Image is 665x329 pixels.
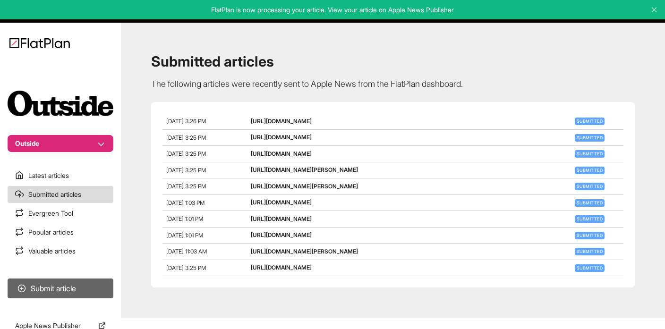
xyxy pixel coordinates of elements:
[8,278,113,298] button: Submit article
[8,243,113,260] a: Valuable articles
[166,150,206,157] span: [DATE] 3:25 PM
[251,166,358,173] a: [URL][DOMAIN_NAME][PERSON_NAME]
[573,150,606,157] a: Submitted
[251,231,312,238] a: [URL][DOMAIN_NAME]
[573,247,606,254] a: Submitted
[573,182,606,189] a: Submitted
[573,166,606,173] a: Submitted
[166,215,203,222] span: [DATE] 1:01 PM
[575,232,605,239] span: Submitted
[8,224,113,241] a: Popular articles
[573,117,606,124] a: Submitted
[166,134,206,141] span: [DATE] 3:25 PM
[575,183,605,190] span: Submitted
[8,167,113,184] a: Latest articles
[575,215,605,223] span: Submitted
[573,134,606,141] a: Submitted
[166,232,203,239] span: [DATE] 1:01 PM
[575,199,605,207] span: Submitted
[8,205,113,222] a: Evergreen Tool
[251,134,312,141] a: [URL][DOMAIN_NAME]
[8,135,113,152] button: Outside
[251,215,312,222] a: [URL][DOMAIN_NAME]
[575,134,605,142] span: Submitted
[166,264,206,271] span: [DATE] 3:25 PM
[8,186,113,203] a: Submitted articles
[166,118,206,125] span: [DATE] 3:26 PM
[575,167,605,174] span: Submitted
[8,91,113,116] img: Publication Logo
[166,248,207,255] span: [DATE] 11:03 AM
[9,38,70,48] img: Logo
[251,150,312,157] a: [URL][DOMAIN_NAME]
[573,231,606,238] a: Submitted
[251,248,358,255] a: [URL][DOMAIN_NAME][PERSON_NAME]
[166,167,206,174] span: [DATE] 3:25 PM
[166,183,206,190] span: [DATE] 3:25 PM
[251,264,312,271] a: [URL][DOMAIN_NAME]
[575,150,605,158] span: Submitted
[7,5,658,15] p: FlatPlan is now processing your article. View your article on Apple News Publisher
[575,264,605,272] span: Submitted
[573,215,606,222] a: Submitted
[151,77,635,91] p: The following articles were recently sent to Apple News from the FlatPlan dashboard.
[575,248,605,255] span: Submitted
[166,199,205,206] span: [DATE] 1:03 PM
[575,118,605,125] span: Submitted
[151,53,635,70] h1: Submitted articles
[251,199,312,206] a: [URL][DOMAIN_NAME]
[251,183,358,190] a: [URL][DOMAIN_NAME][PERSON_NAME]
[251,118,312,125] a: [URL][DOMAIN_NAME]
[573,264,606,271] a: Submitted
[573,199,606,206] a: Submitted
